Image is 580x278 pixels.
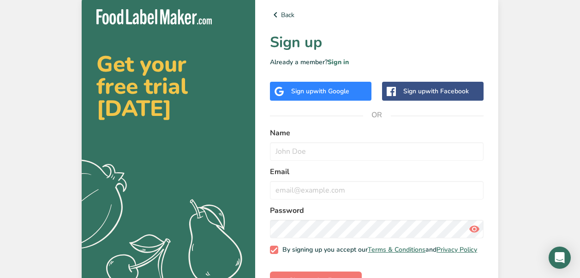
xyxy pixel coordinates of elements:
a: Sign in [328,58,349,66]
div: Sign up [291,86,349,96]
p: Already a member? [270,57,484,67]
input: John Doe [270,142,484,161]
a: Privacy Policy [436,245,477,254]
img: Food Label Maker [96,9,212,24]
input: email@example.com [270,181,484,199]
h2: Get your free trial [DATE] [96,53,240,120]
a: Terms & Conditions [368,245,425,254]
label: Name [270,127,484,139]
label: Email [270,166,484,177]
div: Open Intercom Messenger [549,247,571,269]
h1: Sign up [270,31,484,54]
span: OR [363,101,391,129]
span: with Google [313,87,349,96]
span: with Facebook [425,87,469,96]
a: Back [270,9,484,20]
div: Sign up [403,86,469,96]
label: Password [270,205,484,216]
span: By signing up you accept our and [278,246,478,254]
